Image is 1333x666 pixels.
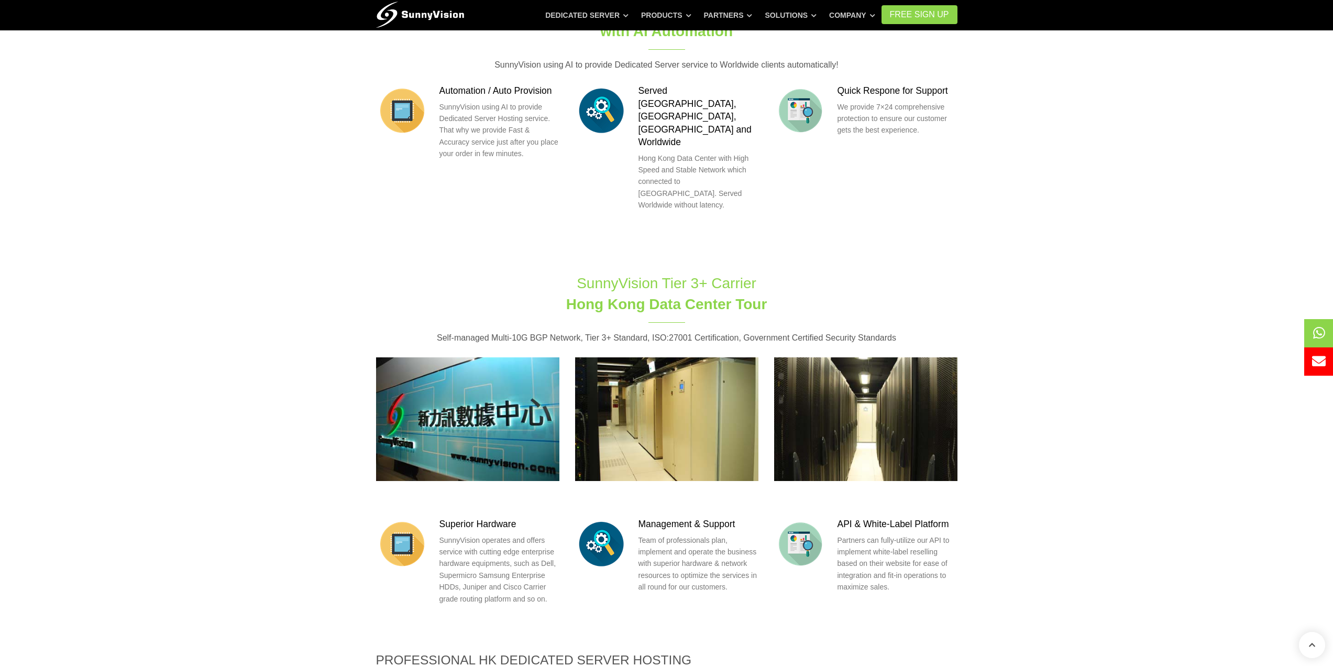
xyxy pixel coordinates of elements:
p: We provide 7×24 comprehensive protection to ensure our customer gets the best experience. [838,101,957,136]
h3: API & White-Label Platform [838,518,957,531]
img: HK BareMetal [774,357,957,481]
p: Hong Kong Data Center with High Speed and Stable Network which connected to [GEOGRAPHIC_DATA]. Se... [638,152,758,211]
p: SunnyVision using AI to provide Dedicated Server service to Worldwide clients automatically! [376,58,957,72]
img: flat-cpu-core-alt.png [376,518,428,570]
h1: SunnyVision Tier 3+ Carrier [492,273,841,314]
img: flat-chart-page.png [774,84,827,137]
img: flat-cpu-core-alt.png [376,84,428,137]
p: Team of professionals plan, implement and operate the business with superior hardware & network r... [638,534,758,593]
h3: Automation / Auto Provision [439,84,559,97]
h3: Superior Hardware [439,518,559,531]
img: flat-search-cogs.png [575,518,627,570]
p: Self-managed Multi-10G BGP Network, Tier 3+ Standard, ISO:27001 Certification, Government Certifi... [376,331,957,345]
span: Hong Kong Data Center Tour [566,296,767,312]
img: flat-chart-page.png [774,518,827,570]
p: SunnyVision using AI to provide Dedicated Server Hosting service. That why we provide Fast & Accu... [439,101,559,160]
a: Dedicated Server [545,6,629,25]
h3: Served [GEOGRAPHIC_DATA], [GEOGRAPHIC_DATA], [GEOGRAPHIC_DATA] and Worldwide [638,84,758,149]
p: Partners can fully-utilize our API to implement white-label reselling based on their website for ... [838,534,957,593]
img: HK DataCenter [376,357,559,481]
a: FREE Sign Up [882,5,957,24]
h3: Quick Respone for Support [838,84,957,97]
span: with AI Automation [600,23,733,39]
a: Partners [704,6,753,25]
h3: Management & Support [638,518,758,531]
a: Solutions [765,6,817,25]
a: Company [829,6,875,25]
img: HK Dedicated Server [575,357,758,481]
a: Products [641,6,691,25]
p: SunnyVision operates and offers service with cutting edge enterprise hardware equipments, such as... [439,534,559,605]
img: flat-search-cogs.png [575,84,627,137]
